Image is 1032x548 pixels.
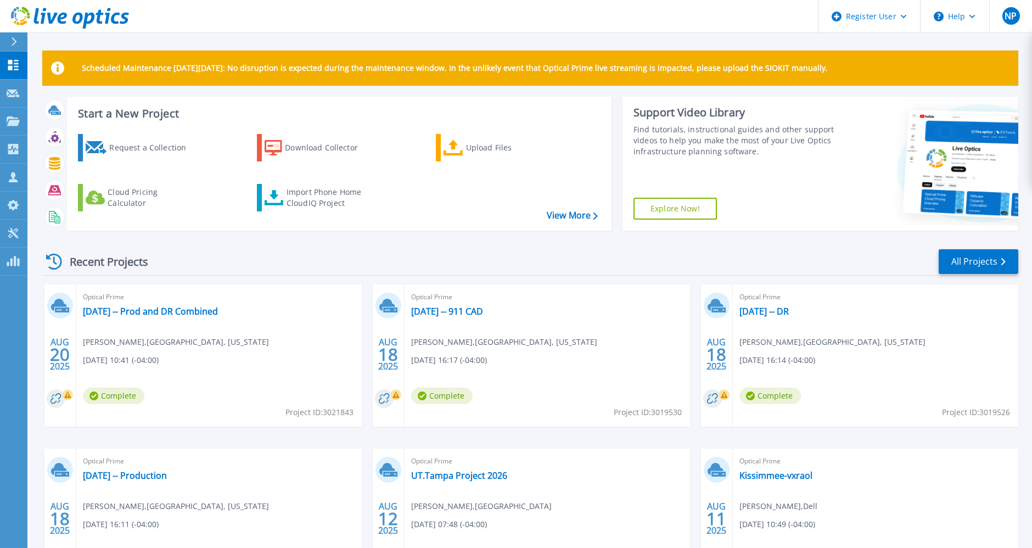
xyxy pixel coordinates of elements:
a: Download Collector [257,134,379,161]
span: [PERSON_NAME] , [GEOGRAPHIC_DATA], [US_STATE] [739,336,926,348]
a: View More [547,210,598,221]
span: [DATE] 07:48 (-04:00) [411,518,487,530]
div: AUG 2025 [706,334,727,374]
div: Cloud Pricing Calculator [108,187,195,209]
span: Optical Prime [411,291,683,303]
span: [DATE] 16:14 (-04:00) [739,354,815,366]
a: [DATE] -- 911 CAD [411,306,483,317]
span: 20 [50,350,70,359]
span: [PERSON_NAME] , [GEOGRAPHIC_DATA] [411,500,552,512]
span: Optical Prime [739,455,1012,467]
span: Optical Prime [83,455,355,467]
div: Request a Collection [109,137,197,159]
div: AUG 2025 [706,499,727,539]
span: 18 [706,350,726,359]
span: Project ID: 3019526 [942,406,1010,418]
span: [PERSON_NAME] , [GEOGRAPHIC_DATA], [US_STATE] [83,336,269,348]
div: AUG 2025 [378,334,399,374]
span: Project ID: 3021843 [285,406,354,418]
span: 18 [378,350,398,359]
span: Project ID: 3019530 [614,406,682,418]
span: Optical Prime [411,455,683,467]
span: [DATE] 10:49 (-04:00) [739,518,815,530]
div: AUG 2025 [378,499,399,539]
h3: Start a New Project [78,108,597,120]
div: Download Collector [285,137,373,159]
span: Complete [411,388,473,404]
span: [PERSON_NAME] , Dell [739,500,817,512]
a: Request a Collection [78,134,200,161]
p: Scheduled Maintenance [DATE][DATE]: No disruption is expected during the maintenance window. In t... [82,64,828,72]
a: Explore Now! [633,198,717,220]
a: [DATE] -- Production [83,470,167,481]
span: 11 [706,514,726,523]
a: UT.Tampa Project 2026 [411,470,507,481]
span: [DATE] 16:17 (-04:00) [411,354,487,366]
span: [DATE] 16:11 (-04:00) [83,518,159,530]
a: [DATE] -- DR [739,306,789,317]
div: AUG 2025 [49,334,70,374]
span: Optical Prime [83,291,355,303]
span: Optical Prime [739,291,1012,303]
span: Complete [739,388,801,404]
a: Upload Files [436,134,558,161]
span: 12 [378,514,398,523]
a: Kissimmee-vxraol [739,470,812,481]
a: Cloud Pricing Calculator [78,184,200,211]
span: [PERSON_NAME] , [GEOGRAPHIC_DATA], [US_STATE] [411,336,597,348]
span: [DATE] 10:41 (-04:00) [83,354,159,366]
div: Support Video Library [633,105,835,120]
span: [PERSON_NAME] , [GEOGRAPHIC_DATA], [US_STATE] [83,500,269,512]
span: Complete [83,388,144,404]
div: Find tutorials, instructional guides and other support videos to help you make the most of your L... [633,124,835,157]
div: Recent Projects [42,248,163,275]
span: NP [1005,12,1017,20]
span: 18 [50,514,70,523]
div: Upload Files [466,137,554,159]
a: [DATE] -- Prod and DR Combined [83,306,218,317]
div: AUG 2025 [49,499,70,539]
a: All Projects [939,249,1018,274]
div: Import Phone Home CloudIQ Project [287,187,372,209]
